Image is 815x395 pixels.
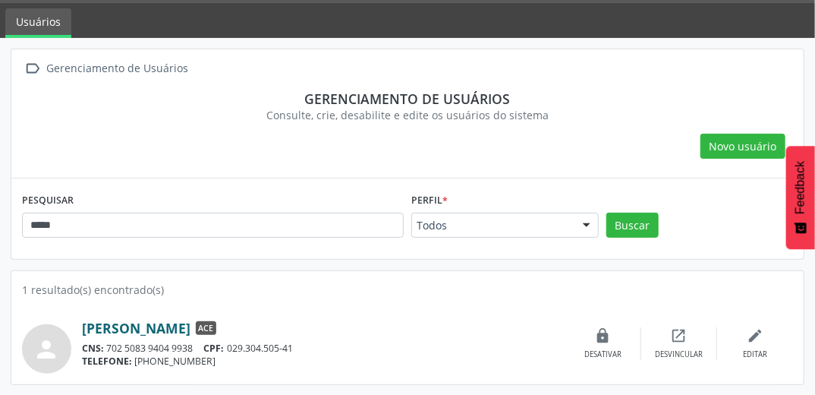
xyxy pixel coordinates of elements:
i: edit [747,327,763,344]
div: Gerenciamento de usuários [33,90,782,107]
div: 1 resultado(s) encontrado(s) [22,282,793,298]
a: Usuários [5,8,71,38]
a: [PERSON_NAME] [82,320,190,337]
a:  Gerenciamento de Usuários [22,58,191,80]
div: Desativar [584,349,621,360]
span: Novo usuário [710,138,777,154]
span: ACE [196,321,216,335]
span: CPF: [204,342,225,355]
div: 702 5083 9404 9938 029.304.505-41 [82,342,565,355]
span: TELEFONE: [82,355,132,368]
div: Desvincular [655,349,703,360]
div: Gerenciamento de Usuários [44,58,191,80]
button: Feedback - Mostrar pesquisa [786,146,815,249]
div: Editar [743,349,767,360]
i:  [22,58,44,80]
span: Feedback [794,161,807,214]
button: Buscar [606,213,659,239]
div: [PHONE_NUMBER] [82,355,565,368]
label: PESQUISAR [22,189,74,213]
span: CNS: [82,342,104,355]
span: Todos [417,218,568,233]
i: lock [595,327,612,344]
div: Consulte, crie, desabilite e edite os usuários do sistema [33,107,782,123]
i: open_in_new [671,327,688,344]
button: Novo usuário [700,134,785,160]
label: Perfil [411,189,448,213]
